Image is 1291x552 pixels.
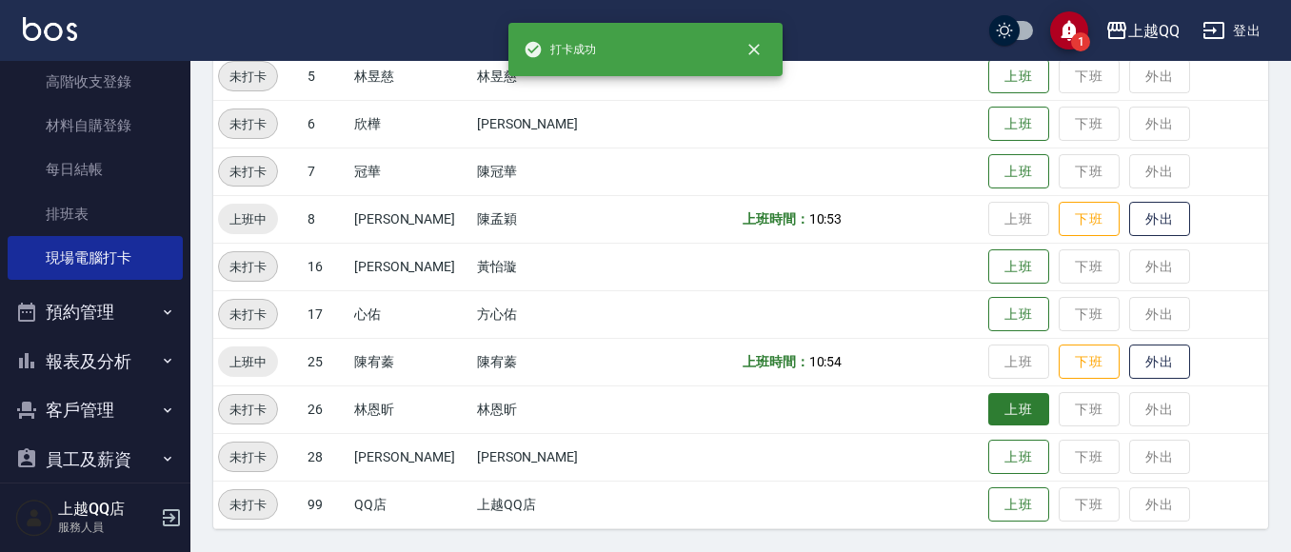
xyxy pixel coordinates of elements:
[349,100,472,148] td: 欣樺
[733,29,775,70] button: close
[303,433,349,481] td: 28
[1050,11,1088,49] button: save
[988,249,1049,285] button: 上班
[349,338,472,385] td: 陳宥蓁
[219,67,277,87] span: 未打卡
[988,297,1049,332] button: 上班
[472,100,615,148] td: [PERSON_NAME]
[219,305,277,325] span: 未打卡
[218,209,278,229] span: 上班中
[219,400,277,420] span: 未打卡
[472,338,615,385] td: 陳宥蓁
[8,287,183,337] button: 預約管理
[303,243,349,290] td: 16
[1129,202,1190,237] button: 外出
[303,385,349,433] td: 26
[472,148,615,195] td: 陳冠華
[303,290,349,338] td: 17
[1059,345,1120,380] button: 下班
[988,393,1049,426] button: 上班
[349,481,472,528] td: QQ店
[219,114,277,134] span: 未打卡
[303,338,349,385] td: 25
[303,52,349,100] td: 5
[303,481,349,528] td: 99
[8,104,183,148] a: 材料自購登錄
[349,385,472,433] td: 林恩昕
[219,257,277,277] span: 未打卡
[1128,19,1180,43] div: 上越QQ
[988,154,1049,189] button: 上班
[349,148,472,195] td: 冠華
[8,385,183,435] button: 客戶管理
[1195,13,1268,49] button: 登出
[472,243,615,290] td: 黃怡璇
[23,17,77,41] img: Logo
[8,192,183,236] a: 排班表
[8,60,183,104] a: 高階收支登錄
[349,195,472,243] td: [PERSON_NAME]
[349,290,472,338] td: 心佑
[8,435,183,484] button: 員工及薪資
[303,148,349,195] td: 7
[472,385,615,433] td: 林恩昕
[988,487,1049,522] button: 上班
[809,354,843,369] span: 10:54
[988,440,1049,475] button: 上班
[303,100,349,148] td: 6
[303,195,349,243] td: 8
[809,211,843,227] span: 10:53
[524,40,596,59] span: 打卡成功
[58,519,155,536] p: 服務人員
[15,499,53,537] img: Person
[743,354,809,369] b: 上班時間：
[219,162,277,182] span: 未打卡
[1071,32,1090,51] span: 1
[988,59,1049,94] button: 上班
[1059,202,1120,237] button: 下班
[349,52,472,100] td: 林昱慈
[349,243,472,290] td: [PERSON_NAME]
[58,500,155,519] h5: 上越QQ店
[472,433,615,481] td: [PERSON_NAME]
[8,148,183,191] a: 每日結帳
[8,337,183,386] button: 報表及分析
[472,195,615,243] td: 陳孟穎
[472,290,615,338] td: 方心佑
[219,447,277,467] span: 未打卡
[1129,345,1190,380] button: 外出
[988,107,1049,142] button: 上班
[349,433,472,481] td: [PERSON_NAME]
[743,211,809,227] b: 上班時間：
[8,236,183,280] a: 現場電腦打卡
[218,352,278,372] span: 上班中
[472,481,615,528] td: 上越QQ店
[219,495,277,515] span: 未打卡
[1098,11,1187,50] button: 上越QQ
[472,52,615,100] td: 林昱慈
